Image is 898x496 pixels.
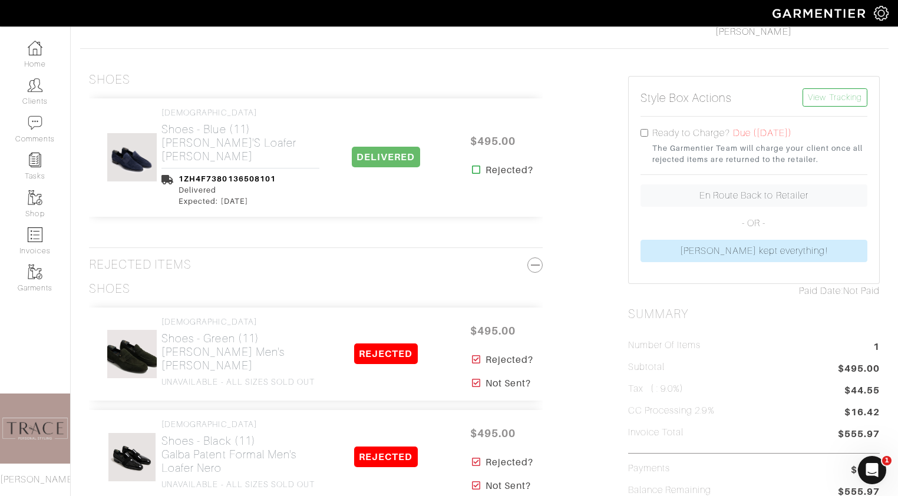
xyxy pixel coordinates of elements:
label: Ready to Charge? [652,126,731,140]
span: $0.00 [851,463,880,477]
h5: Style Box Actions [641,91,732,105]
strong: Not Sent? [486,479,531,493]
img: clients-icon-6bae9207a08558b7cb47a8932f037763ab4055f8c8b6bfacd5dc20c3e0201464.png [28,78,42,92]
a: [PERSON_NAME] [715,27,792,37]
iframe: Intercom live chat [858,456,886,484]
h4: UNAVAILABLE - ALL SIZES SOLD OUT [161,377,319,387]
img: garmentier-logo-header-white-b43fb05a5012e4ada735d5af1a66efaba907eab6374d6393d1fbf88cb4ef424d.png [767,3,874,24]
span: Paid Date: [799,286,843,296]
h5: Payments [628,463,670,474]
h5: Tax ( : 9.0%) [628,383,684,395]
h5: Subtotal [628,362,665,373]
img: gear-icon-white-bd11855cb880d31180b6d7d6211b90ccbf57a29d726f0c71d8c61bd08dd39cc2.png [874,6,889,21]
span: $495.00 [458,318,529,343]
img: comment-icon-a0a6a9ef722e966f86d9cbdc48e553b5cf19dbc54f86b18d962a5391bc8f6eb6.png [28,115,42,130]
span: REJECTED [354,343,417,364]
h4: [DEMOGRAPHIC_DATA] [161,317,319,327]
h3: Shoes [89,72,130,87]
h5: Invoice Total [628,427,684,438]
strong: Rejected? [486,353,533,367]
a: 1ZH4F7380136508101 [179,174,276,183]
h4: [DEMOGRAPHIC_DATA] [161,108,319,118]
h3: Shoes [89,282,130,296]
small: The Garmentier Team will charge your client once all rejected items are returned to the retailer. [652,143,867,165]
div: Delivered [179,184,276,196]
img: reminder-icon-8004d30b9f0a5d33ae49ab947aed9ed385cf756f9e5892f1edd6e32f2345188e.png [28,153,42,167]
img: dashboard-icon-dbcd8f5a0b271acd01030246c82b418ddd0df26cd7fceb0bd07c9910d44c42f6.png [28,41,42,55]
div: Expected: [DATE] [179,196,276,207]
img: Ws3bojXZLZeAPQu9DMnrdtzi [105,133,159,182]
span: $555.97 [838,427,880,443]
strong: Rejected? [486,163,533,177]
a: [DEMOGRAPHIC_DATA] Shoes - Black (11)Galba Patent Formal Men's Loafer Nero UNAVAILABLE - ALL SIZE... [161,419,319,490]
a: En Route Back to Retailer [641,184,867,207]
span: REJECTED [354,447,417,467]
a: [DEMOGRAPHIC_DATA] Shoes - Green (11)[PERSON_NAME] Men's [PERSON_NAME] UNAVAILABLE - ALL SIZES SO... [161,317,319,387]
span: $44.55 [844,383,880,398]
span: 1 [882,456,892,465]
h2: Shoes - Blue (11) [PERSON_NAME]'s Loafer [PERSON_NAME] [161,123,319,163]
span: $495.00 [458,128,529,154]
h2: Summary [628,307,880,322]
h2: Shoes - Green (11) [PERSON_NAME] Men's [PERSON_NAME] [161,332,319,372]
h2: Shoes - Black (11) Galba Patent Formal Men's Loafer Nero [161,434,319,475]
div: Not Paid [628,284,880,298]
span: $495.00 [458,421,529,446]
a: View Tracking [803,88,867,107]
h4: [DEMOGRAPHIC_DATA] [161,419,319,429]
img: garments-icon-b7da505a4dc4fd61783c78ac3ca0ef83fa9d6f193b1c9dc38574b1d14d53ca28.png [28,264,42,279]
span: $16.42 [844,405,880,421]
h5: CC Processing 2.9% [628,405,715,416]
img: garments-icon-b7da505a4dc4fd61783c78ac3ca0ef83fa9d6f193b1c9dc38574b1d14d53ca28.png [28,190,42,205]
strong: Rejected? [486,455,533,469]
strong: Not Sent? [486,376,531,391]
h5: Balance Remaining [628,485,712,496]
a: [PERSON_NAME] kept everything! [641,240,867,262]
img: N6k99qKgxUdzLjeAXYSzxvSh [108,432,156,482]
h5: Number of Items [628,340,701,351]
h3: Rejected Items [89,257,543,272]
p: - OR - [641,216,867,230]
a: [DEMOGRAPHIC_DATA] Shoes - Blue (11)[PERSON_NAME]'s Loafer [PERSON_NAME] [161,108,319,163]
img: pfSAvkQkzmTspccBP2sJrx69 [101,329,163,379]
h4: UNAVAILABLE - ALL SIZES SOLD OUT [161,480,319,490]
img: orders-icon-0abe47150d42831381b5fb84f609e132dff9fe21cb692f30cb5eec754e2cba89.png [28,227,42,242]
span: Due ([DATE]) [733,128,793,138]
span: DELIVERED [352,147,420,167]
span: $495.00 [838,362,880,378]
span: 1 [873,340,880,356]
